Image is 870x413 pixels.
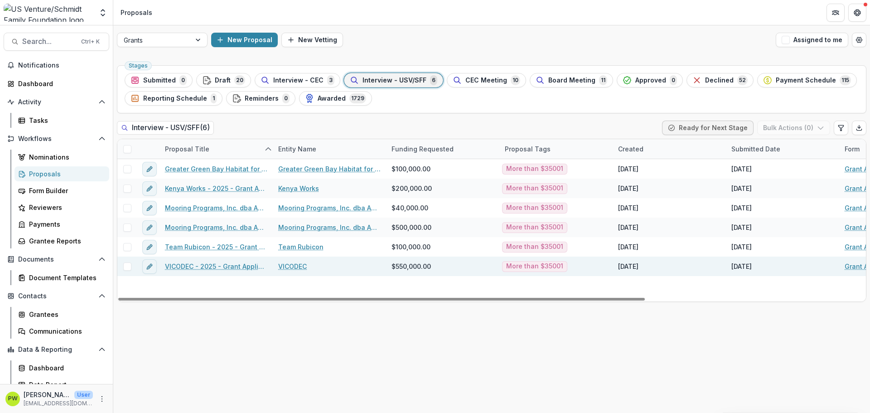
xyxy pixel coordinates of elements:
[705,77,734,84] span: Declined
[273,139,386,159] div: Entity Name
[8,396,18,402] div: Parker Wolf
[686,73,754,87] button: Declined52
[4,289,109,303] button: Open Contacts
[165,164,267,174] a: Greater Green Bay Habitat for Humanity - 2025 - Grant Application
[278,164,381,174] a: Greater Green Bay Habitat for Humanity
[14,200,109,215] a: Reviewers
[29,273,102,282] div: Document Templates
[129,63,148,69] span: Stages
[14,166,109,181] a: Proposals
[125,73,193,87] button: Submitted0
[179,75,187,85] span: 0
[618,262,638,271] div: [DATE]
[4,131,109,146] button: Open Workflows
[613,144,649,154] div: Created
[14,324,109,339] a: Communications
[839,144,865,154] div: Form
[731,242,752,252] div: [DATE]
[737,75,748,85] span: 52
[29,203,102,212] div: Reviewers
[29,186,102,195] div: Form Builder
[731,164,752,174] div: [DATE]
[14,150,109,165] a: Nominations
[391,203,428,213] span: $40,000.00
[318,95,346,102] span: Awarded
[97,394,107,404] button: More
[74,391,93,399] p: User
[618,203,638,213] div: [DATE]
[391,242,430,252] span: $100,000.00
[499,139,613,159] div: Proposal Tags
[79,37,101,47] div: Ctrl + K
[4,95,109,109] button: Open Activity
[211,33,278,47] button: New Proposal
[726,139,839,159] div: Submitted Date
[386,144,459,154] div: Funding Requested
[142,259,157,274] button: edit
[731,262,752,271] div: [DATE]
[14,233,109,248] a: Grantee Reports
[14,377,109,392] a: Data Report
[117,121,214,134] h2: Interview - USV/SFF ( 6 )
[142,240,157,254] button: edit
[196,73,251,87] button: Draft20
[97,4,109,22] button: Open entity switcher
[499,144,556,154] div: Proposal Tags
[121,8,152,17] div: Proposals
[465,77,507,84] span: CEC Meeting
[18,346,95,354] span: Data & Reporting
[613,139,726,159] div: Created
[548,77,595,84] span: Board Meeting
[18,62,106,69] span: Notifications
[757,73,857,87] button: Payment Schedule115
[278,184,319,193] a: Kenya Works
[165,262,267,271] a: VICODEC - 2025 - Grant Application
[852,121,866,135] button: Export table data
[29,380,102,389] div: Data Report
[159,144,215,154] div: Proposal Title
[344,73,443,87] button: Interview - USV/SFF6
[226,91,295,106] button: Reminders0
[245,95,279,102] span: Reminders
[143,95,207,102] span: Reporting Schedule
[14,183,109,198] a: Form Builder
[776,77,836,84] span: Payment Schedule
[618,242,638,252] div: [DATE]
[281,33,343,47] button: New Vetting
[234,75,245,85] span: 20
[430,75,437,85] span: 6
[757,121,830,135] button: Bulk Actions (0)
[29,310,102,319] div: Grantees
[29,236,102,246] div: Grantee Reports
[273,77,324,84] span: Interview - CEC
[24,390,71,399] p: [PERSON_NAME]
[618,184,638,193] div: [DATE]
[142,220,157,235] button: edit
[14,307,109,322] a: Grantees
[599,75,607,85] span: 11
[18,135,95,143] span: Workflows
[635,77,666,84] span: Approved
[327,75,334,85] span: 3
[662,121,754,135] button: Ready for Next Stage
[391,223,431,232] span: $500,000.00
[273,144,322,154] div: Entity Name
[142,181,157,196] button: edit
[24,399,93,408] p: [EMAIL_ADDRESS][DOMAIN_NAME]
[14,270,109,285] a: Document Templates
[117,6,156,19] nav: breadcrumb
[826,4,845,22] button: Partners
[731,203,752,213] div: [DATE]
[29,152,102,162] div: Nominations
[265,146,272,153] svg: sorted ascending
[349,93,366,103] span: 1729
[299,91,372,106] button: Awarded1729
[362,77,426,84] span: Interview - USV/SFF
[4,252,109,267] button: Open Documents
[159,139,273,159] div: Proposal Title
[670,75,677,85] span: 0
[29,363,102,373] div: Dashboard
[22,37,76,46] span: Search...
